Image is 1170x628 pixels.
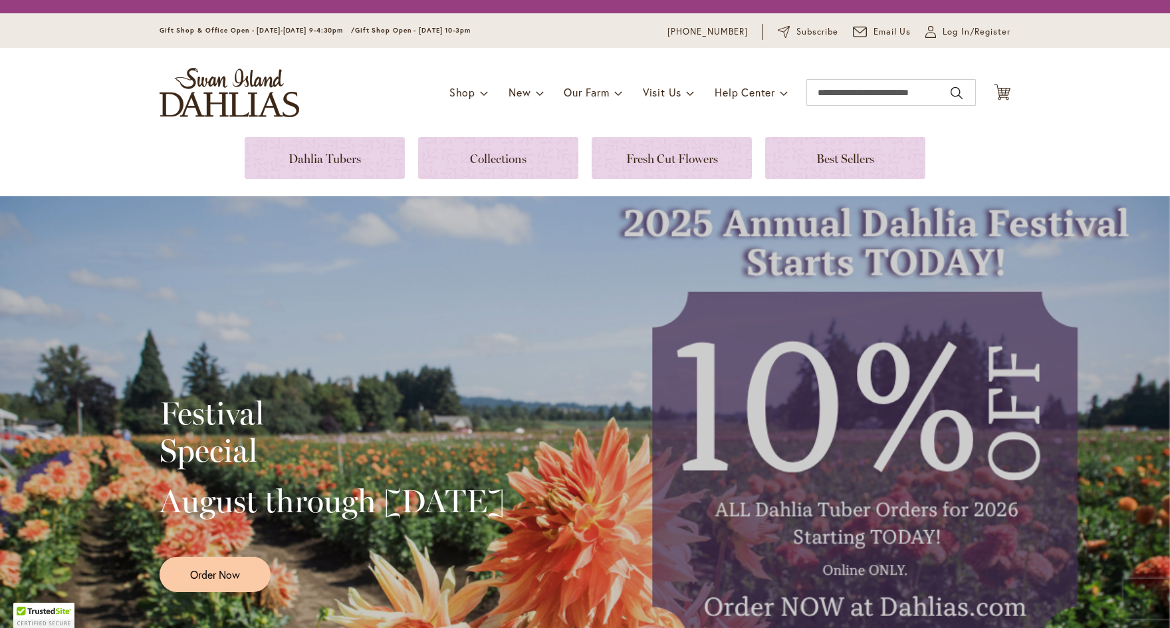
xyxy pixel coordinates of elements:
[951,82,963,104] button: Search
[449,85,475,99] span: Shop
[160,482,505,520] h2: August through [DATE]
[509,85,530,99] span: New
[160,68,299,117] a: store logo
[643,85,681,99] span: Visit Us
[715,85,775,99] span: Help Center
[355,26,471,35] span: Gift Shop Open - [DATE] 10-3pm
[853,25,911,39] a: Email Us
[160,26,355,35] span: Gift Shop & Office Open - [DATE]-[DATE] 9-4:30pm /
[564,85,609,99] span: Our Farm
[160,557,271,592] a: Order Now
[796,25,838,39] span: Subscribe
[925,25,1010,39] a: Log In/Register
[190,567,240,582] span: Order Now
[874,25,911,39] span: Email Us
[943,25,1010,39] span: Log In/Register
[667,25,748,39] a: [PHONE_NUMBER]
[778,25,838,39] a: Subscribe
[160,394,505,469] h2: Festival Special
